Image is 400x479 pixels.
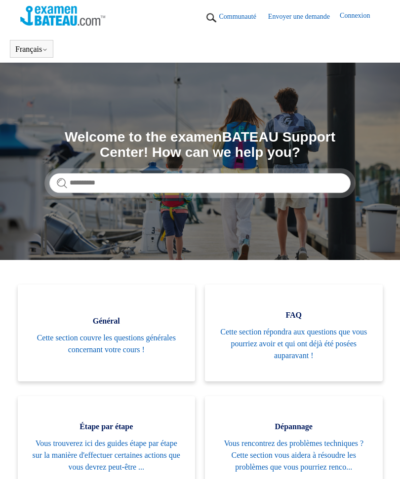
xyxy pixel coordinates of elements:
span: Général [33,315,181,327]
a: FAQ Cette section répondra aux questions que vous pourriez avoir et qui ont déjà été posées aupar... [205,285,383,381]
span: Vous trouverez ici des guides étape par étape sur la manière d'effectuer certaines actions que vo... [33,438,181,473]
span: Cette section répondra aux questions que vous pourriez avoir et qui ont déjà été posées auparavant ! [220,326,368,362]
a: Général Cette section couvre les questions générales concernant votre cours ! [18,285,196,381]
input: Rechercher [49,173,351,193]
span: Dépannage [220,421,368,433]
span: Cette section couvre les questions générales concernant votre cours ! [33,332,181,356]
span: FAQ [220,309,368,321]
a: Communauté [219,11,266,22]
h1: Welcome to the examenBATEAU Support Center! How can we help you? [49,130,351,160]
a: Envoyer une demande [268,11,340,22]
span: Vous rencontrez des problèmes techniques ? Cette section vous aidera à résoudre les problèmes que... [220,438,368,473]
img: Page d’accueil du Centre d’aide Examen Bateau [20,6,106,26]
button: Français [15,45,48,54]
img: 01JRG6G2EV3DDNXGW7HNC1VX3K [204,10,219,25]
span: Étape par étape [33,421,181,433]
a: Connexion [340,10,380,25]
